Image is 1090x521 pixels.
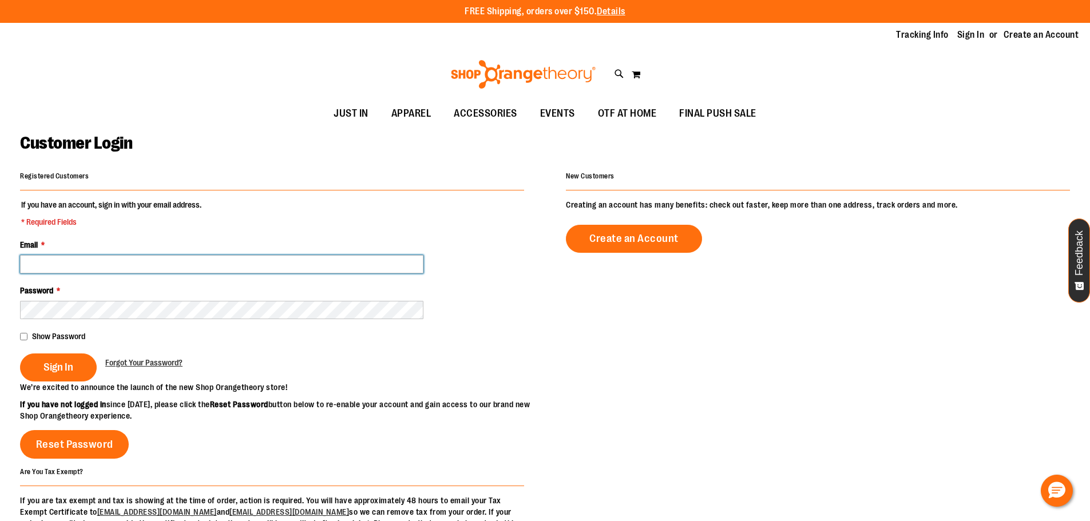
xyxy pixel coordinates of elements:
[566,199,1070,210] p: Creating an account has many benefits: check out faster, keep more than one address, track orders...
[21,216,201,228] span: * Required Fields
[1004,29,1079,41] a: Create an Account
[20,353,97,381] button: Sign In
[465,5,625,18] p: FREE Shipping, orders over $150.
[586,101,668,127] a: OTF AT HOME
[679,101,756,126] span: FINAL PUSH SALE
[380,101,443,127] a: APPAREL
[454,101,517,126] span: ACCESSORIES
[20,240,38,249] span: Email
[210,400,268,409] strong: Reset Password
[334,101,368,126] span: JUST IN
[896,29,949,41] a: Tracking Info
[97,507,217,516] a: [EMAIL_ADDRESS][DOMAIN_NAME]
[322,101,380,127] a: JUST IN
[20,286,53,295] span: Password
[20,467,84,475] strong: Are You Tax Exempt?
[105,357,183,368] a: Forgot Your Password?
[540,101,575,126] span: EVENTS
[1068,218,1090,303] button: Feedback - Show survey
[229,507,349,516] a: [EMAIL_ADDRESS][DOMAIN_NAME]
[442,101,529,127] a: ACCESSORIES
[529,101,586,127] a: EVENTS
[668,101,768,127] a: FINAL PUSH SALE
[43,361,73,373] span: Sign In
[566,172,615,180] strong: New Customers
[20,133,132,153] span: Customer Login
[20,381,545,393] p: We’re excited to announce the launch of the new Shop Orangetheory store!
[20,172,89,180] strong: Registered Customers
[36,438,113,451] span: Reset Password
[957,29,985,41] a: Sign In
[1041,475,1073,507] button: Hello, have a question? Let’s chat.
[589,232,679,245] span: Create an Account
[20,199,203,228] legend: If you have an account, sign in with your email address.
[566,225,702,253] a: Create an Account
[105,358,183,367] span: Forgot Your Password?
[20,430,129,459] a: Reset Password
[20,400,106,409] strong: If you have not logged in
[20,399,545,421] p: since [DATE], please click the button below to re-enable your account and gain access to our bran...
[597,6,625,17] a: Details
[449,60,597,89] img: Shop Orangetheory
[598,101,657,126] span: OTF AT HOME
[32,332,85,341] span: Show Password
[391,101,431,126] span: APPAREL
[1074,230,1085,276] span: Feedback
